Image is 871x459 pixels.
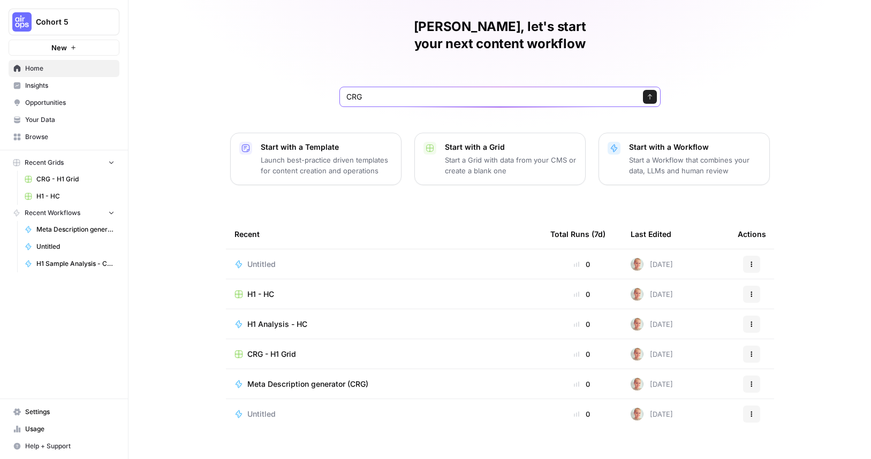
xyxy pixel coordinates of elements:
a: Untitled [20,238,119,255]
button: Start with a GridStart a Grid with data from your CMS or create a blank one [414,133,586,185]
span: CRG - H1 Grid [247,349,296,359]
span: Meta Description generator (CRG) [36,225,115,234]
a: Insights [9,77,119,94]
div: 0 [550,349,614,359]
p: Launch best-practice driven templates for content creation and operations [261,155,392,176]
div: Actions [738,219,766,249]
a: Usage [9,420,119,438]
p: Start with a Template [261,142,392,152]
div: 0 [550,379,614,389]
button: Help + Support [9,438,119,455]
a: Meta Description generator (CRG) [234,379,533,389]
span: Settings [25,407,115,417]
p: Start with a Workflow [629,142,761,152]
input: What would you like to create today? [346,91,632,102]
a: CRG - H1 Grid [234,349,533,359]
button: Workspace: Cohort 5 [9,9,119,35]
span: H1 Analysis - HC [247,319,307,330]
p: Start with a Grid [445,142,577,152]
div: Last Edited [631,219,671,249]
span: Usage [25,424,115,434]
a: Browse [9,128,119,146]
div: Total Runs (7d) [550,219,605,249]
div: 0 [550,259,614,270]
button: New [9,40,119,56]
a: H1 - HC [234,289,533,300]
a: Settings [9,403,119,420]
img: tzy1lhuh9vjkl60ica9oz7c44fpn [631,318,643,331]
span: Meta Description generator (CRG) [247,379,368,389]
span: Help + Support [25,441,115,451]
span: Opportunities [25,98,115,108]
a: CRG - H1 Grid [20,171,119,188]
img: tzy1lhuh9vjkl60ica9oz7c44fpn [631,258,643,271]
a: H1 - HC [20,188,119,205]
a: Untitled [234,409,533,419]
a: H1 Sample Analysis - CRG - COMPLETE [20,255,119,272]
a: Untitled [234,259,533,270]
button: Recent Workflows [9,205,119,221]
a: Opportunities [9,94,119,111]
div: [DATE] [631,348,673,361]
p: Start a Grid with data from your CMS or create a blank one [445,155,577,176]
div: [DATE] [631,258,673,271]
span: CRG - H1 Grid [36,174,115,184]
span: Untitled [36,242,115,251]
span: H1 - HC [247,289,274,300]
span: Insights [25,81,115,90]
img: tzy1lhuh9vjkl60ica9oz7c44fpn [631,408,643,420]
a: Your Data [9,111,119,128]
span: Browse [25,132,115,142]
div: 0 [550,409,614,419]
button: Start with a TemplateLaunch best-practice driven templates for content creation and operations [230,133,402,185]
div: 0 [550,319,614,330]
img: tzy1lhuh9vjkl60ica9oz7c44fpn [631,288,643,301]
h1: [PERSON_NAME], let's start your next content workflow [339,18,661,52]
span: Recent Workflows [25,208,80,218]
span: H1 Sample Analysis - CRG - COMPLETE [36,259,115,269]
span: Your Data [25,115,115,125]
button: Start with a WorkflowStart a Workflow that combines your data, LLMs and human review [599,133,770,185]
img: tzy1lhuh9vjkl60ica9oz7c44fpn [631,348,643,361]
span: Home [25,64,115,73]
img: tzy1lhuh9vjkl60ica9oz7c44fpn [631,378,643,391]
div: [DATE] [631,408,673,420]
div: [DATE] [631,378,673,391]
div: [DATE] [631,288,673,301]
div: [DATE] [631,318,673,331]
a: Home [9,60,119,77]
span: Recent Grids [25,158,64,167]
span: Cohort 5 [36,17,101,27]
span: Untitled [247,259,276,270]
a: H1 Analysis - HC [234,319,533,330]
p: Start a Workflow that combines your data, LLMs and human review [629,155,761,176]
span: H1 - HC [36,192,115,201]
div: 0 [550,289,614,300]
img: Cohort 5 Logo [12,12,32,32]
button: Recent Grids [9,155,119,171]
span: Untitled [247,409,276,419]
a: Meta Description generator (CRG) [20,221,119,238]
div: Recent [234,219,533,249]
span: New [51,42,67,53]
